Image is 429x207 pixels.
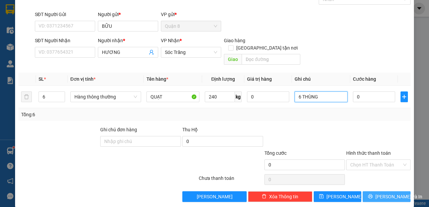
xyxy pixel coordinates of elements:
[401,91,408,102] button: plus
[262,194,266,199] span: delete
[295,91,348,102] input: Ghi Chú
[197,193,233,200] span: [PERSON_NAME]
[353,76,376,82] span: Cước hàng
[264,150,287,156] span: Tổng cước
[292,73,350,86] th: Ghi chú
[375,193,422,200] span: [PERSON_NAME] và In
[242,54,300,65] input: Dọc đường
[224,38,245,43] span: Giao hàng
[21,111,166,118] div: Tổng: 6
[3,3,27,27] img: logo.jpg
[401,94,408,99] span: plus
[269,193,298,200] span: Xóa Thông tin
[46,36,89,44] li: VP Quận 8
[3,45,8,50] span: environment
[182,127,198,132] span: Thu Hộ
[211,76,235,82] span: Định lượng
[224,54,242,65] span: Giao
[368,194,373,199] span: printer
[74,92,137,102] span: Hàng thông thường
[3,36,46,44] li: VP Sóc Trăng
[39,76,44,82] span: SL
[319,194,324,199] span: save
[35,11,95,18] div: SĐT Người Gửi
[346,150,391,156] label: Hình thức thanh toán
[165,21,217,31] span: Quận 8
[234,44,300,52] span: [GEOGRAPHIC_DATA] tận nơi
[146,91,199,102] input: VD: Bàn, Ghế
[100,136,181,147] input: Ghi chú đơn hàng
[46,45,51,50] span: environment
[161,38,180,43] span: VP Nhận
[182,191,247,202] button: [PERSON_NAME]
[3,3,97,28] li: Vĩnh Thành (Sóc Trăng)
[146,76,168,82] span: Tên hàng
[21,91,32,102] button: delete
[248,191,312,202] button: deleteXóa Thông tin
[247,76,272,82] span: Giá trị hàng
[326,193,362,200] span: [PERSON_NAME]
[100,127,137,132] label: Ghi chú đơn hàng
[198,175,264,186] div: Chưa thanh toán
[235,91,242,102] span: kg
[98,11,158,18] div: Người gửi
[98,37,158,44] div: Người nhận
[35,37,95,44] div: SĐT Người Nhận
[161,11,221,18] div: VP gửi
[149,50,154,55] span: user-add
[314,191,362,202] button: save[PERSON_NAME]
[165,47,217,57] span: Sóc Trăng
[363,191,411,202] button: printer[PERSON_NAME] và In
[70,76,96,82] span: Đơn vị tính
[247,91,289,102] input: 0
